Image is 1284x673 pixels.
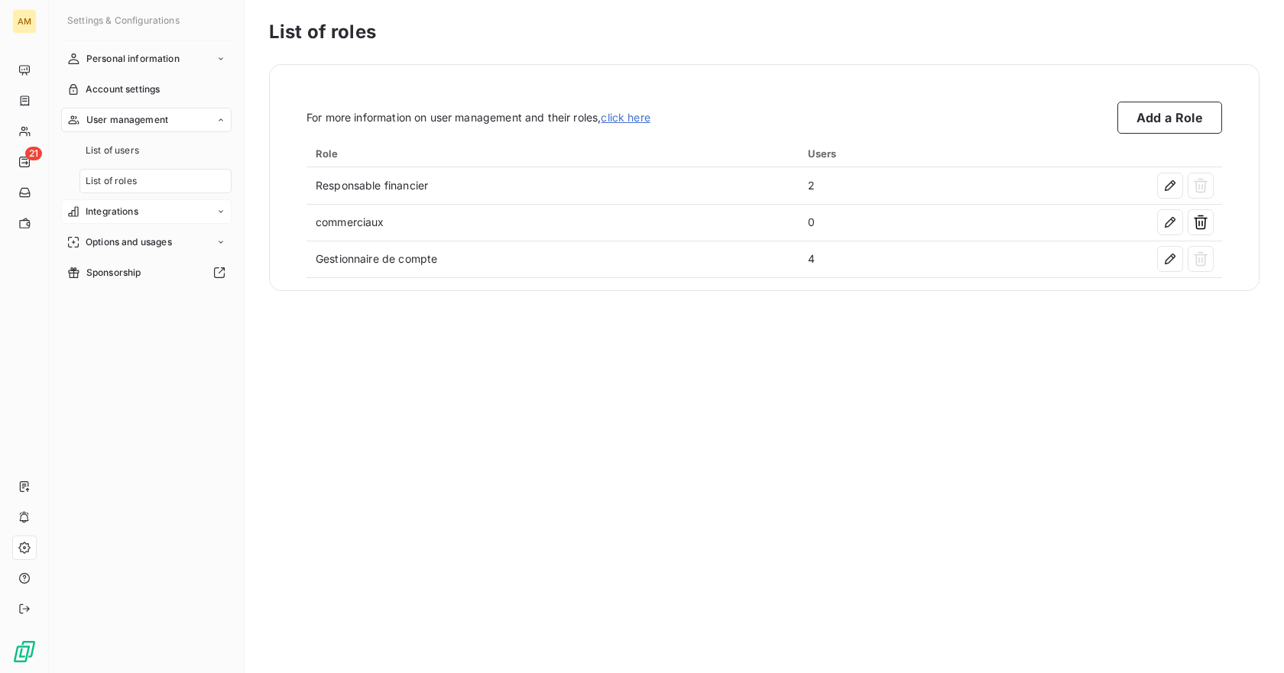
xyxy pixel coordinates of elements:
div: Role [316,147,790,160]
span: Integrations [86,205,138,218]
span: Settings & Configurations [67,15,180,26]
a: Sponsorship [61,260,232,285]
span: List of roles [86,174,137,188]
a: Account settings [61,77,232,102]
img: Logo LeanPay [12,639,37,664]
a: List of roles [79,169,232,193]
span: 21 [25,147,42,160]
td: Gestionnaire de compte [306,241,799,277]
td: commerciaux [306,204,799,241]
td: 4 [799,241,965,277]
a: List of users [79,138,232,163]
div: AM [12,9,37,34]
span: Options and usages [86,235,172,249]
button: Add a Role [1117,102,1222,134]
span: User management [86,113,168,127]
div: Users [808,147,955,160]
td: Responsable financier [306,167,799,204]
span: Account settings [86,83,160,96]
span: List of users [86,144,139,157]
span: Sponsorship [86,266,141,280]
span: Personal information [86,52,180,66]
td: 2 [799,167,965,204]
iframe: Intercom live chat [1232,621,1269,658]
td: 0 [799,204,965,241]
h3: List of roles [269,18,1260,46]
a: click here [601,111,650,124]
span: For more information on user management and their roles, [306,110,650,125]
